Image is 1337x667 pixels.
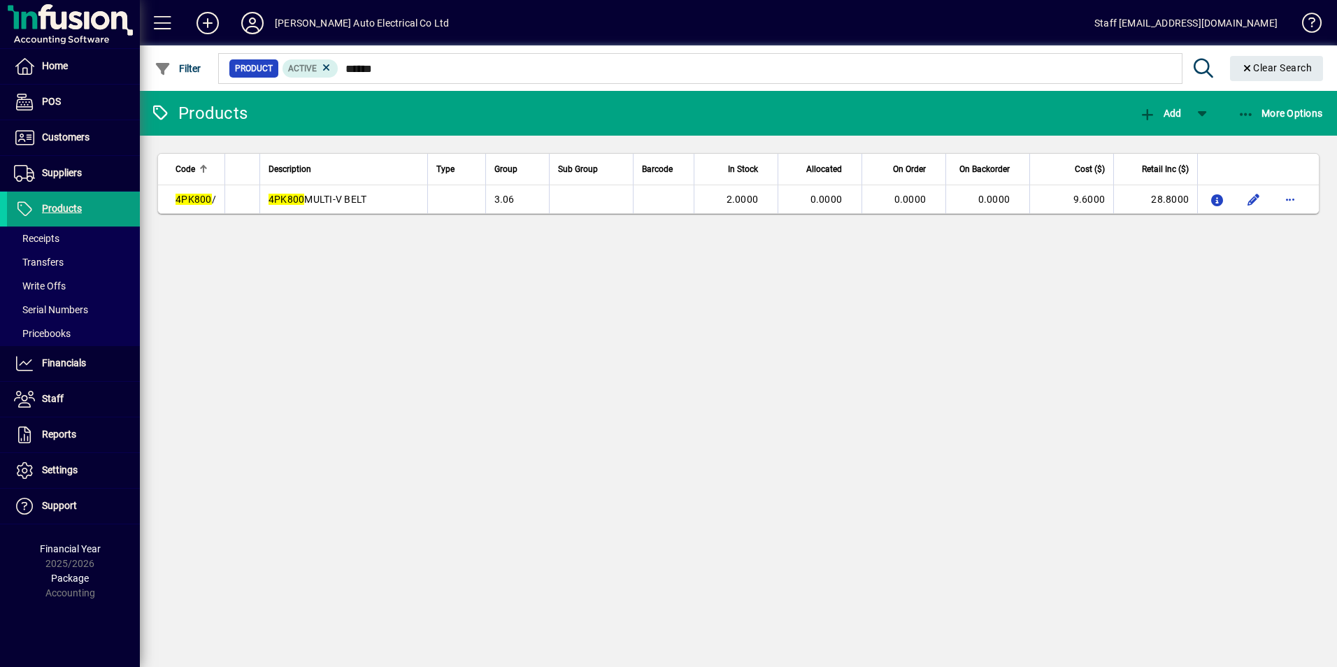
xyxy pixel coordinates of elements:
[7,156,140,191] a: Suppliers
[1241,62,1313,73] span: Clear Search
[176,194,212,205] em: 4PK800
[42,464,78,475] span: Settings
[806,162,842,177] span: Allocated
[7,322,140,345] a: Pricebooks
[176,194,216,205] span: /
[1292,3,1320,48] a: Knowledge Base
[1142,162,1189,177] span: Retail Inc ($)
[1243,188,1265,210] button: Edit
[1234,101,1327,126] button: More Options
[955,162,1022,177] div: On Backorder
[436,162,455,177] span: Type
[558,162,624,177] div: Sub Group
[14,233,59,244] span: Receipts
[283,59,338,78] mat-chip: Activation Status: Active
[14,328,71,339] span: Pricebooks
[155,63,201,74] span: Filter
[40,543,101,554] span: Financial Year
[7,453,140,488] a: Settings
[42,96,61,107] span: POS
[7,382,140,417] a: Staff
[894,194,927,205] span: 0.0000
[1238,108,1323,119] span: More Options
[230,10,275,36] button: Profile
[42,203,82,214] span: Products
[7,489,140,524] a: Support
[176,162,195,177] span: Code
[7,417,140,452] a: Reports
[150,102,248,124] div: Products
[7,227,140,250] a: Receipts
[7,250,140,274] a: Transfers
[1029,185,1113,213] td: 9.6000
[151,56,205,81] button: Filter
[1279,188,1301,210] button: More options
[42,60,68,71] span: Home
[1136,101,1185,126] button: Add
[436,162,477,177] div: Type
[269,194,367,205] span: MULTI-V BELT
[42,429,76,440] span: Reports
[7,85,140,120] a: POS
[51,573,89,584] span: Package
[703,162,771,177] div: In Stock
[42,357,86,368] span: Financials
[871,162,938,177] div: On Order
[42,167,82,178] span: Suppliers
[642,162,685,177] div: Barcode
[14,280,66,292] span: Write Offs
[1113,185,1197,213] td: 28.8000
[810,194,843,205] span: 0.0000
[494,194,515,205] span: 3.06
[728,162,758,177] span: In Stock
[787,162,855,177] div: Allocated
[727,194,759,205] span: 2.0000
[7,49,140,84] a: Home
[7,274,140,298] a: Write Offs
[235,62,273,76] span: Product
[288,64,317,73] span: Active
[558,162,598,177] span: Sub Group
[185,10,230,36] button: Add
[275,12,449,34] div: [PERSON_NAME] Auto Electrical Co Ltd
[978,194,1010,205] span: 0.0000
[959,162,1010,177] span: On Backorder
[14,304,88,315] span: Serial Numbers
[42,500,77,511] span: Support
[1139,108,1181,119] span: Add
[1075,162,1105,177] span: Cost ($)
[269,162,419,177] div: Description
[7,346,140,381] a: Financials
[7,298,140,322] a: Serial Numbers
[42,131,90,143] span: Customers
[494,162,517,177] span: Group
[14,257,64,268] span: Transfers
[269,162,311,177] span: Description
[1094,12,1278,34] div: Staff [EMAIL_ADDRESS][DOMAIN_NAME]
[176,162,216,177] div: Code
[1230,56,1324,81] button: Clear
[893,162,926,177] span: On Order
[642,162,673,177] span: Barcode
[7,120,140,155] a: Customers
[42,393,64,404] span: Staff
[494,162,541,177] div: Group
[269,194,305,205] em: 4PK800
